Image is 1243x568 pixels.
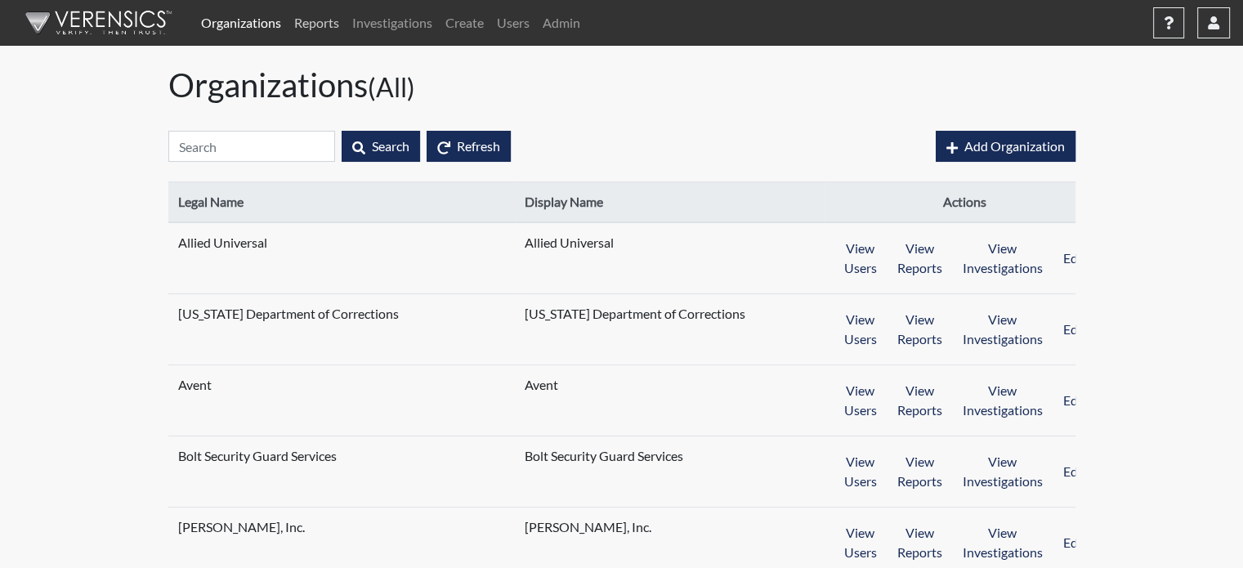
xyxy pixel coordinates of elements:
[834,375,888,426] button: View Users
[1053,446,1097,497] button: Edit
[525,375,729,395] span: Avent
[168,182,515,223] th: Legal Name
[525,304,745,324] span: [US_STATE] Department of Corrections
[936,131,1075,162] button: Add Organization
[952,304,1053,355] button: View Investigations
[834,517,888,568] button: View Users
[525,446,729,466] span: Bolt Security Guard Services
[178,446,382,466] span: Bolt Security Guard Services
[1053,517,1097,568] button: Edit
[372,138,409,154] span: Search
[288,7,346,39] a: Reports
[525,233,729,253] span: Allied Universal
[427,131,511,162] button: Refresh
[887,446,953,497] button: View Reports
[952,375,1053,426] button: View Investigations
[178,517,382,537] span: [PERSON_NAME], Inc.
[536,7,587,39] a: Admin
[178,233,382,253] span: Allied Universal
[964,138,1065,154] span: Add Organization
[342,131,420,162] button: Search
[490,7,536,39] a: Users
[168,65,1075,105] h1: Organizations
[887,304,953,355] button: View Reports
[952,233,1053,284] button: View Investigations
[834,304,888,355] button: View Users
[168,131,335,162] input: Search
[457,138,500,154] span: Refresh
[178,304,399,324] span: [US_STATE] Department of Corrections
[834,233,888,284] button: View Users
[1053,304,1097,355] button: Edit
[1053,233,1097,284] button: Edit
[887,375,953,426] button: View Reports
[887,233,953,284] button: View Reports
[525,517,729,537] span: [PERSON_NAME], Inc.
[952,517,1053,568] button: View Investigations
[834,446,888,497] button: View Users
[368,71,415,103] small: (All)
[1053,375,1097,426] button: Edit
[194,7,288,39] a: Organizations
[887,517,953,568] button: View Reports
[952,446,1053,497] button: View Investigations
[515,182,824,223] th: Display Name
[178,375,382,395] span: Avent
[824,182,1107,223] th: Actions
[439,7,490,39] a: Create
[346,7,439,39] a: Investigations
